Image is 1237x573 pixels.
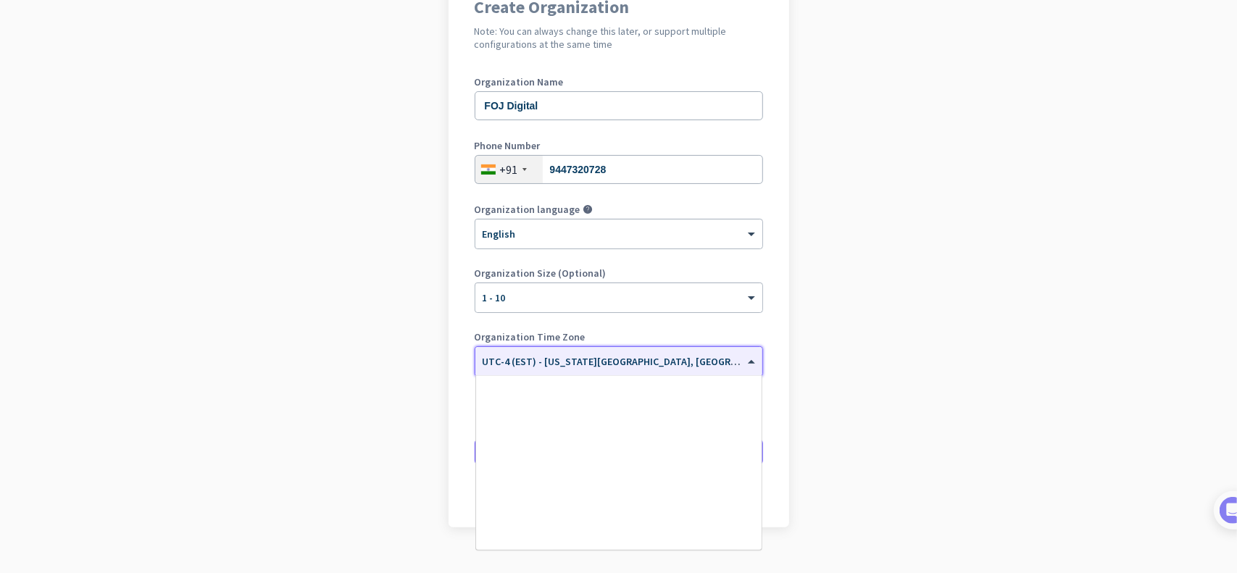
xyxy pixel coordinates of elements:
div: +91 [500,162,518,177]
label: Organization Name [475,77,763,87]
label: Organization Size (Optional) [475,268,763,278]
button: Create Organization [475,439,763,465]
label: Organization Time Zone [475,332,763,342]
div: Options List [476,376,762,550]
label: Phone Number [475,141,763,151]
label: Organization language [475,204,580,214]
input: 74104 10123 [475,155,763,184]
div: Go back [475,491,763,501]
h2: Note: You can always change this later, or support multiple configurations at the same time [475,25,763,51]
i: help [583,204,593,214]
input: What is the name of your organization? [475,91,763,120]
